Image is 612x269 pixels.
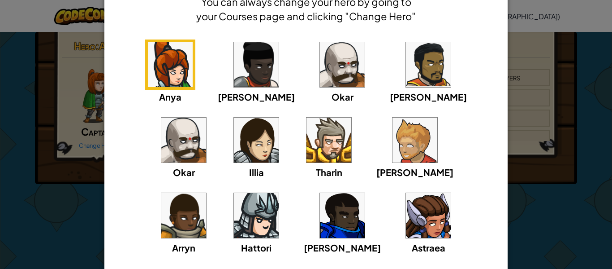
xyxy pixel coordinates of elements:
[304,242,381,253] span: [PERSON_NAME]
[161,118,206,163] img: portrait.png
[172,242,195,253] span: Arryn
[249,167,264,178] span: Illia
[306,118,351,163] img: portrait.png
[316,167,342,178] span: Tharin
[161,193,206,238] img: portrait.png
[159,91,181,102] span: Anya
[234,193,279,238] img: portrait.png
[406,193,451,238] img: portrait.png
[406,42,451,87] img: portrait.png
[412,242,445,253] span: Astraea
[234,118,279,163] img: portrait.png
[173,167,195,178] span: Okar
[320,42,365,87] img: portrait.png
[392,118,437,163] img: portrait.png
[241,242,272,253] span: Hattori
[332,91,353,102] span: Okar
[218,91,295,102] span: [PERSON_NAME]
[376,167,453,178] span: [PERSON_NAME]
[148,42,193,87] img: portrait.png
[320,193,365,238] img: portrait.png
[234,42,279,87] img: portrait.png
[390,91,467,102] span: [PERSON_NAME]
